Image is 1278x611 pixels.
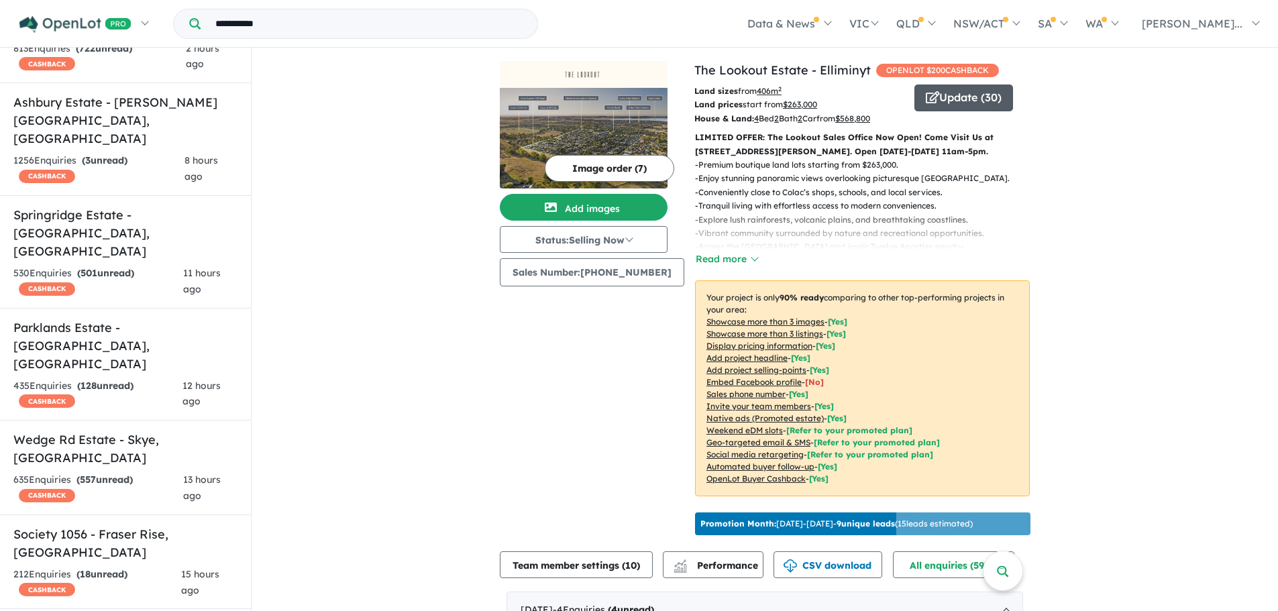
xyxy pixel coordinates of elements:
[203,9,535,38] input: Try estate name, suburb, builder or developer
[814,401,834,411] span: [ Yes ]
[694,86,738,96] b: Land sizes
[676,559,758,571] span: Performance
[76,42,132,54] strong: ( unread)
[789,389,808,399] span: [ Yes ]
[694,99,743,109] b: Land prices
[19,57,75,70] span: CASHBACK
[80,474,96,486] span: 557
[706,413,824,423] u: Native ads (Promoted estate)
[814,437,940,447] span: [Refer to your promoted plan]
[181,568,219,596] span: 15 hours ago
[695,199,1020,213] p: - Tranquil living with effortless access to modern conveniences.
[13,266,183,298] div: 530 Enquir ies
[505,66,662,82] img: The Lookout Estate - Elliminyt Logo
[695,227,1020,240] p: - Vibrant community surrounded by nature and recreational opportunities.
[827,329,846,339] span: [ Yes ]
[81,380,97,392] span: 128
[183,474,221,502] span: 13 hours ago
[706,437,810,447] u: Geo-targeted email & SMS
[778,85,782,93] sup: 2
[828,317,847,327] span: [ Yes ]
[695,131,1030,158] p: LIMITED OFFER: The Lookout Sales Office Now Open! Come Visit Us at [STREET_ADDRESS][PERSON_NAME]....
[545,155,674,182] button: Image order (7)
[1142,17,1242,30] span: [PERSON_NAME]...
[805,377,824,387] span: [ No ]
[82,154,127,166] strong: ( unread)
[674,559,686,567] img: line-chart.svg
[19,489,75,502] span: CASHBACK
[694,98,904,111] p: start from
[694,112,904,125] p: Bed Bath Car from
[876,64,999,77] span: OPENLOT $ 200 CASHBACK
[13,431,237,467] h5: Wedge Rd Estate - Skye , [GEOGRAPHIC_DATA]
[818,461,837,471] span: [Yes]
[706,389,786,399] u: Sales phone number
[500,226,668,253] button: Status:Selling Now
[783,99,817,109] u: $ 263,000
[816,341,835,351] span: [ Yes ]
[706,377,802,387] u: Embed Facebook profile
[695,158,1020,172] p: - Premium boutique land lots starting from $263,000.
[706,329,823,339] u: Showcase more than 3 listings
[500,88,668,188] img: The Lookout Estate - Elliminyt
[13,153,184,185] div: 1256 Enquir ies
[80,568,91,580] span: 18
[695,240,1020,254] p: - Access the [GEOGRAPHIC_DATA] and iconic Twelve Apostles nearby.
[695,172,1020,185] p: - Enjoy stunning panoramic views overlooking picturesque [GEOGRAPHIC_DATA].
[837,518,895,529] b: 9 unique leads
[184,154,218,182] span: 8 hours ago
[706,461,814,471] u: Automated buyer follow-up
[19,583,75,596] span: CASHBACK
[757,86,782,96] u: 406 m
[500,61,668,188] a: The Lookout Estate - Elliminyt LogoThe Lookout Estate - Elliminyt
[786,425,912,435] span: [Refer to your promoted plan]
[76,474,133,486] strong: ( unread)
[706,449,804,459] u: Social media retargeting
[914,85,1013,111] button: Update (30)
[13,472,183,504] div: 635 Enquir ies
[706,401,811,411] u: Invite your team members
[700,518,973,530] p: [DATE] - [DATE] - ( 15 leads estimated)
[706,365,806,375] u: Add project selling-points
[19,16,131,33] img: Openlot PRO Logo White
[13,525,237,561] h5: Society 1056 - Fraser Rise , [GEOGRAPHIC_DATA]
[810,365,829,375] span: [ Yes ]
[893,551,1014,578] button: All enquiries (59)
[827,413,847,423] span: [Yes]
[700,518,776,529] b: Promotion Month:
[807,449,933,459] span: [Refer to your promoted plan]
[694,85,904,98] p: from
[706,317,824,327] u: Showcase more than 3 images
[13,567,181,599] div: 212 Enquir ies
[706,425,783,435] u: Weekend eDM slots
[76,568,127,580] strong: ( unread)
[19,282,75,296] span: CASHBACK
[13,93,237,148] h5: Ashbury Estate - [PERSON_NAME][GEOGRAPHIC_DATA] , [GEOGRAPHIC_DATA]
[791,353,810,363] span: [ Yes ]
[85,154,91,166] span: 3
[706,474,806,484] u: OpenLot Buyer Cashback
[798,113,802,123] u: 2
[674,564,687,573] img: bar-chart.svg
[19,394,75,408] span: CASHBACK
[13,206,237,260] h5: Springridge Estate - [GEOGRAPHIC_DATA] , [GEOGRAPHIC_DATA]
[183,267,221,295] span: 11 hours ago
[663,551,763,578] button: Performance
[77,380,134,392] strong: ( unread)
[706,341,812,351] u: Display pricing information
[695,280,1030,496] p: Your project is only comparing to other top-performing projects in your area: - - - - - - - - - -...
[13,319,237,373] h5: Parklands Estate - [GEOGRAPHIC_DATA] , [GEOGRAPHIC_DATA]
[81,267,97,279] span: 501
[780,292,824,302] b: 90 % ready
[13,41,186,73] div: 813 Enquir ies
[754,113,759,123] u: 4
[79,42,95,54] span: 722
[77,267,134,279] strong: ( unread)
[774,551,882,578] button: CSV download
[695,213,1020,227] p: - Explore lush rainforests, volcanic plains, and breathtaking coastlines.
[13,378,182,410] div: 435 Enquir ies
[695,186,1020,199] p: - Conveniently close to Colac’s shops, schools, and local services.
[835,113,870,123] u: $ 568,800
[694,113,754,123] b: House & Land:
[784,559,797,573] img: download icon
